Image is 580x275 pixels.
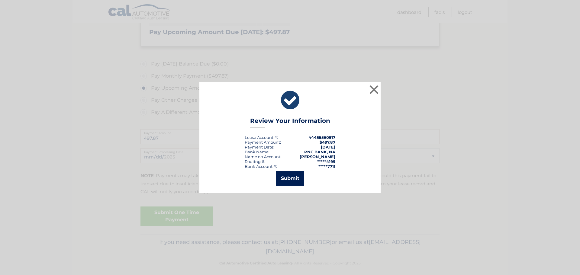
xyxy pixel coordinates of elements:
[245,145,273,149] span: Payment Date
[245,159,265,164] div: Routing #:
[245,140,281,145] div: Payment Amount:
[245,154,281,159] div: Name on Account:
[320,140,335,145] span: $497.87
[300,154,335,159] strong: [PERSON_NAME]
[250,117,330,128] h3: Review Your Information
[368,84,380,96] button: ×
[245,135,278,140] div: Lease Account #:
[245,164,277,169] div: Bank Account #:
[245,149,269,154] div: Bank Name:
[308,135,335,140] strong: 44455560917
[276,171,304,186] button: Submit
[245,145,274,149] div: :
[304,149,335,154] strong: PNC BANK, NA
[321,145,335,149] span: [DATE]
